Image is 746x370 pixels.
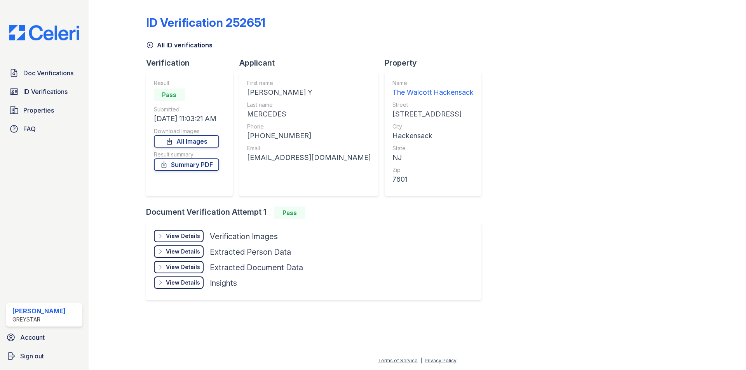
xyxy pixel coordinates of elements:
span: Sign out [20,351,44,361]
div: First name [247,79,371,87]
a: All ID verifications [146,40,213,50]
div: [PHONE_NUMBER] [247,130,371,141]
span: FAQ [23,124,36,134]
div: MERCEDES [247,109,371,120]
div: Applicant [239,57,385,68]
div: Download Images [154,127,219,135]
div: Pass [274,207,305,219]
div: Greystar [12,316,66,323]
div: Result summary [154,151,219,158]
div: Zip [392,166,474,174]
div: The Walcott Hackensack [392,87,474,98]
div: Email [247,144,371,152]
div: Name [392,79,474,87]
div: [PERSON_NAME] Y [247,87,371,98]
a: All Images [154,135,219,148]
a: Account [3,330,85,345]
div: Property [385,57,488,68]
div: Insights [210,278,237,288]
span: Doc Verifications [23,68,73,78]
div: View Details [166,248,200,255]
div: State [392,144,474,152]
div: Result [154,79,219,87]
div: Pass [154,89,185,101]
a: Sign out [3,348,85,364]
div: | [420,358,422,363]
span: ID Verifications [23,87,68,96]
a: Summary PDF [154,158,219,171]
span: Account [20,333,45,342]
a: Privacy Policy [425,358,457,363]
img: CE_Logo_Blue-a8612792a0a2168367f1c8372b55b34899dd931a85d93a1a3d3e32e68fde9ad4.png [3,25,85,40]
div: Verification [146,57,239,68]
div: [EMAIL_ADDRESS][DOMAIN_NAME] [247,152,371,163]
div: View Details [166,263,200,271]
div: Submitted [154,106,219,113]
div: Street [392,101,474,109]
div: Extracted Person Data [210,247,291,257]
div: City [392,123,474,130]
a: Name The Walcott Hackensack [392,79,474,98]
span: Properties [23,106,54,115]
div: 7601 [392,174,474,185]
a: Doc Verifications [6,65,82,81]
div: Phone [247,123,371,130]
iframe: chat widget [713,339,738,362]
div: NJ [392,152,474,163]
div: [STREET_ADDRESS] [392,109,474,120]
div: Extracted Document Data [210,262,303,273]
div: Verification Images [210,231,278,242]
div: [PERSON_NAME] [12,306,66,316]
div: Last name [247,101,371,109]
div: [DATE] 11:03:21 AM [154,113,219,124]
div: Document Verification Attempt 1 [146,207,488,219]
a: Properties [6,102,82,118]
a: FAQ [6,121,82,137]
div: View Details [166,279,200,287]
div: ID Verification 252651 [146,16,265,30]
a: ID Verifications [6,84,82,99]
div: View Details [166,232,200,240]
div: Hackensack [392,130,474,141]
a: Terms of Service [378,358,418,363]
